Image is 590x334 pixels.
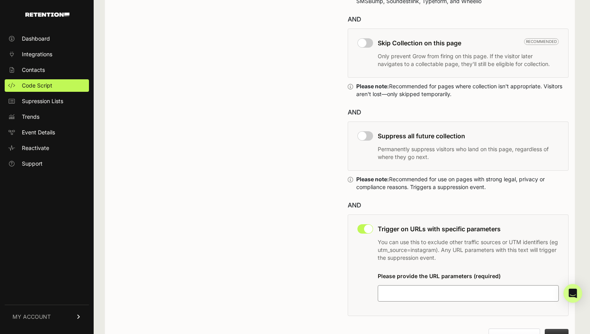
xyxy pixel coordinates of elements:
[563,284,582,303] div: Open Intercom Messenger
[22,97,63,105] span: Supression Lists
[5,142,89,154] a: Reactivate
[378,38,559,48] h3: Skip Collection on this page
[524,38,559,45] span: Recommended
[22,160,43,168] span: Support
[5,79,89,92] a: Code Script
[5,32,89,45] a: Dashboard
[378,273,501,279] label: Please provide the URL parameters (required)
[5,126,89,139] a: Event Details
[22,113,39,121] span: Trends
[12,313,51,321] span: MY ACCOUNT
[22,129,55,136] span: Event Details
[378,52,559,68] p: Only prevent Grow from firing on this page. If the visitor later navigates to a collectable page,...
[348,14,569,24] div: AND
[5,305,89,329] a: MY ACCOUNT
[348,107,569,117] div: AND
[378,224,559,234] h3: Trigger on URLs with specific parameters
[356,175,569,191] div: Recommended for use on pages with strong legal, privacy or compliance reasons. Triggers a suppres...
[378,145,559,161] p: Permanently suppress visitors who land on this page, regardless of where they go next.
[378,238,559,262] p: You can use this to exclude other traffic sources or UTM identifiers (eg utm_source=instagram). A...
[378,131,559,141] h3: Suppress all future collection
[348,200,569,210] div: AND
[5,48,89,61] a: Integrations
[356,176,389,182] strong: Please note:
[22,35,50,43] span: Dashboard
[22,66,45,74] span: Contacts
[5,95,89,107] a: Supression Lists
[5,157,89,170] a: Support
[356,83,389,89] strong: Please note:
[356,82,569,98] div: Recommended for pages where collection isn't appropriate. Visitors aren't lost—only skipped tempo...
[22,82,52,89] span: Code Script
[25,13,69,17] img: Retention.com
[5,64,89,76] a: Contacts
[5,111,89,123] a: Trends
[22,50,52,58] span: Integrations
[22,144,49,152] span: Reactivate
